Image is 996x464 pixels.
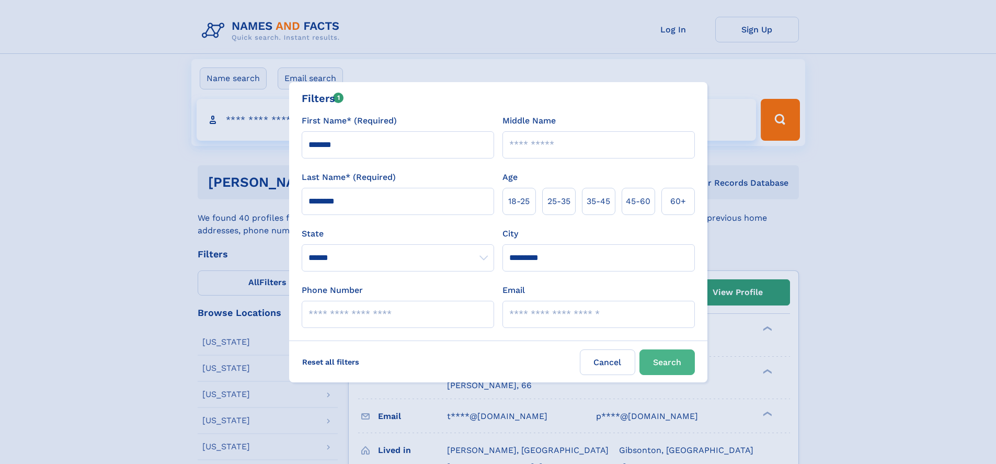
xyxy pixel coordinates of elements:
span: 25‑35 [547,195,570,208]
label: Email [502,284,525,297]
span: 18‑25 [508,195,530,208]
label: Reset all filters [295,349,366,375]
label: Cancel [580,349,635,375]
label: Age [502,171,518,184]
label: Middle Name [502,115,556,127]
span: 60+ [670,195,686,208]
label: Phone Number [302,284,363,297]
label: First Name* (Required) [302,115,397,127]
div: Filters [302,90,344,106]
label: City [502,228,518,240]
label: State [302,228,494,240]
span: 35‑45 [587,195,610,208]
label: Last Name* (Required) [302,171,396,184]
button: Search [639,349,695,375]
span: 45‑60 [626,195,650,208]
